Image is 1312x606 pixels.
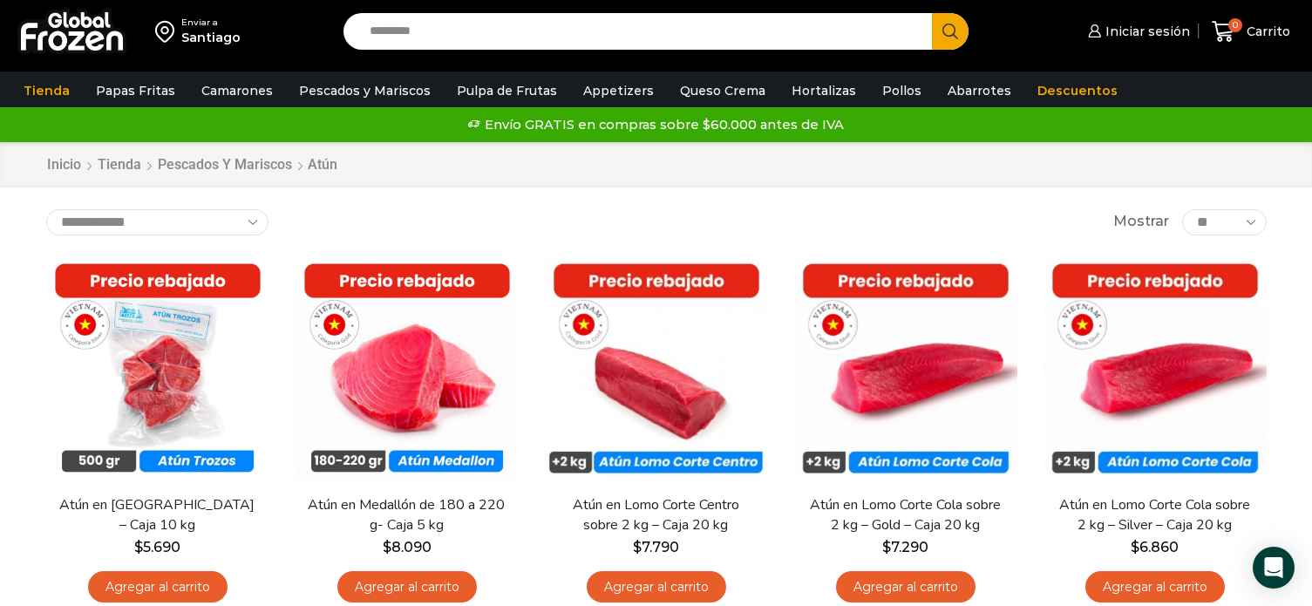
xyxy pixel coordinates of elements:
bdi: 7.790 [633,539,679,555]
div: Open Intercom Messenger [1253,547,1295,589]
select: Pedido de la tienda [46,209,269,235]
img: address-field-icon.svg [155,17,181,46]
span: $ [134,539,143,555]
div: Enviar a [181,17,241,29]
a: Agregar al carrito: “Atún en Lomo Corte Cola sobre 2 kg - Gold – Caja 20 kg” [836,571,976,603]
span: $ [383,539,391,555]
a: Abarrotes [939,74,1020,107]
nav: Breadcrumb [46,155,337,175]
a: Pescados y Mariscos [290,74,439,107]
a: Atún en Lomo Corte Cola sobre 2 kg – Gold – Caja 20 kg [805,495,1005,535]
a: Camarones [193,74,282,107]
bdi: 5.690 [134,539,180,555]
a: Appetizers [574,74,663,107]
a: Tienda [97,155,142,175]
a: Papas Fritas [87,74,184,107]
span: Mostrar [1113,212,1169,232]
a: Atún en Medallón de 180 a 220 g- Caja 5 kg [306,495,506,535]
span: 0 [1228,18,1242,32]
span: $ [633,539,642,555]
button: Search button [932,13,969,50]
a: Atún en [GEOGRAPHIC_DATA] – Caja 10 kg [57,495,257,535]
a: Pescados y Mariscos [157,155,293,175]
a: Agregar al carrito: “Atún en Trozos - Caja 10 kg” [88,571,228,603]
a: 0 Carrito [1207,11,1295,52]
bdi: 8.090 [383,539,432,555]
a: Iniciar sesión [1084,14,1190,49]
a: Agregar al carrito: “Atún en Medallón de 180 a 220 g- Caja 5 kg” [337,571,477,603]
a: Queso Crema [671,74,774,107]
span: Iniciar sesión [1101,23,1190,40]
bdi: 7.290 [882,539,928,555]
a: Atún en Lomo Corte Centro sobre 2 kg – Caja 20 kg [555,495,756,535]
div: Santiago [181,29,241,46]
a: Pulpa de Frutas [448,74,566,107]
a: Atún en Lomo Corte Cola sobre 2 kg – Silver – Caja 20 kg [1054,495,1254,535]
a: Pollos [874,74,930,107]
bdi: 6.860 [1131,539,1179,555]
a: Agregar al carrito: “Atún en Lomo Corte Cola sobre 2 kg - Silver - Caja 20 kg” [1085,571,1225,603]
span: Carrito [1242,23,1290,40]
h1: Atún [308,156,337,173]
span: $ [1131,539,1139,555]
a: Agregar al carrito: “Atún en Lomo Corte Centro sobre 2 kg - Caja 20 kg” [587,571,726,603]
a: Tienda [15,74,78,107]
a: Descuentos [1029,74,1126,107]
a: Hortalizas [783,74,865,107]
span: $ [882,539,891,555]
a: Inicio [46,155,82,175]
